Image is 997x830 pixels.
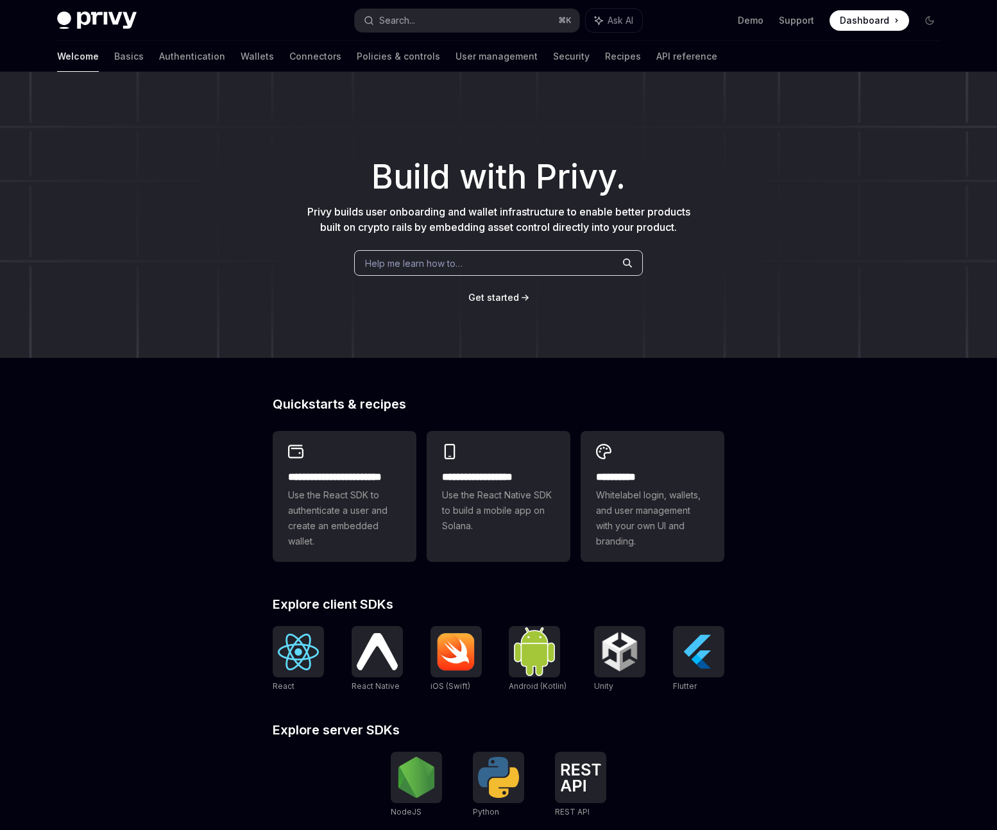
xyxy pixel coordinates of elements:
a: Wallets [241,41,274,72]
a: API reference [656,41,717,72]
a: Authentication [159,41,225,72]
img: Android (Kotlin) [514,627,555,675]
button: Search...⌘K [355,9,579,32]
span: NodeJS [391,807,422,817]
img: Python [478,757,519,798]
img: Unity [599,631,640,672]
span: Explore client SDKs [273,598,393,611]
a: Demo [738,14,763,27]
a: FlutterFlutter [673,626,724,693]
span: Ask AI [608,14,633,27]
span: Whitelabel login, wallets, and user management with your own UI and branding. [596,487,709,549]
img: Flutter [678,631,719,672]
span: Help me learn how to… [365,257,463,270]
span: Get started [468,292,519,303]
a: ReactReact [273,626,324,693]
a: Android (Kotlin)Android (Kotlin) [509,626,567,693]
a: Welcome [57,41,99,72]
span: Explore server SDKs [273,724,400,736]
a: UnityUnity [594,626,645,693]
a: **** **** **** ***Use the React Native SDK to build a mobile app on Solana. [427,431,570,562]
a: iOS (Swift)iOS (Swift) [430,626,482,693]
span: iOS (Swift) [430,681,470,691]
a: Policies & controls [357,41,440,72]
a: Dashboard [830,10,909,31]
span: REST API [555,807,590,817]
span: Build with Privy. [371,165,626,189]
a: Connectors [289,41,341,72]
span: Dashboard [840,14,889,27]
a: Security [553,41,590,72]
a: React NativeReact Native [352,626,403,693]
img: iOS (Swift) [436,632,477,671]
span: Python [473,807,499,817]
img: dark logo [57,12,137,30]
button: Toggle dark mode [919,10,940,31]
span: Unity [594,681,613,691]
a: REST APIREST API [555,752,606,818]
span: Privy builds user onboarding and wallet infrastructure to enable better products built on crypto ... [307,205,690,233]
span: Use the React Native SDK to build a mobile app on Solana. [442,487,555,534]
a: Get started [468,291,519,304]
a: Support [779,14,814,27]
button: Ask AI [586,9,642,32]
img: React Native [357,633,398,670]
span: Use the React SDK to authenticate a user and create an embedded wallet. [288,487,401,549]
a: User management [456,41,538,72]
a: NodeJSNodeJS [391,752,442,818]
div: Search... [379,13,415,28]
a: **** *****Whitelabel login, wallets, and user management with your own UI and branding. [581,431,724,562]
span: ⌘ K [558,15,572,26]
span: React [273,681,294,691]
a: Basics [114,41,144,72]
span: Flutter [673,681,697,691]
img: REST API [560,763,601,792]
span: React Native [352,681,400,691]
img: NodeJS [396,757,437,798]
span: Quickstarts & recipes [273,398,406,411]
span: Android (Kotlin) [509,681,567,691]
a: PythonPython [473,752,524,818]
a: Recipes [605,41,641,72]
img: React [278,634,319,670]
